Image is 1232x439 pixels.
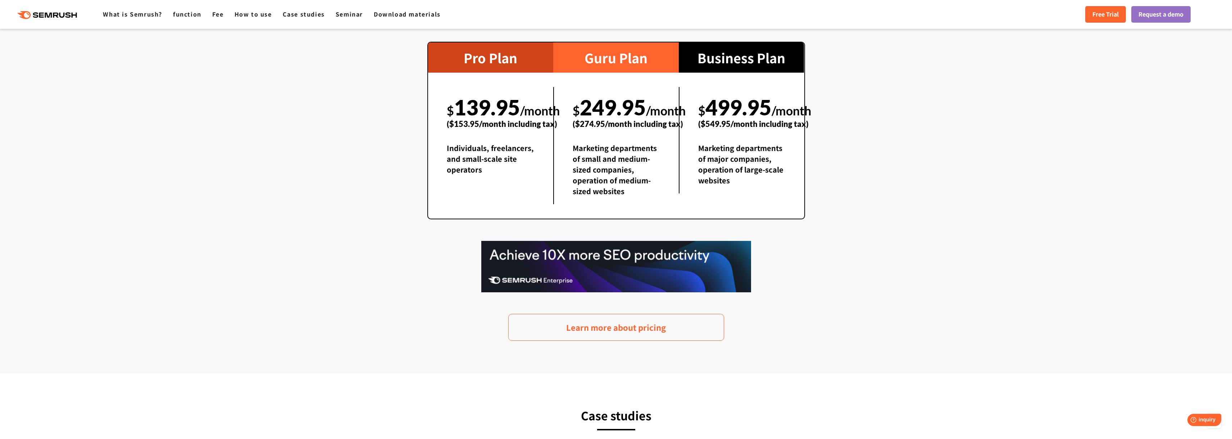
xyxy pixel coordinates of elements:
[1131,6,1191,23] a: Request a demo
[283,10,325,18] a: Case studies
[454,95,520,120] font: 139.95
[1085,6,1126,23] a: Free Trial
[585,48,647,67] font: Guru Plan
[336,10,363,18] a: Seminar
[374,10,441,18] a: Download materials
[705,95,772,120] font: 499.95
[573,119,683,129] font: ($274.95/month including tax)
[1168,411,1224,431] iframe: Help widget launcher
[772,103,811,118] font: /month
[573,103,580,118] font: $
[464,48,517,67] font: Pro Plan
[698,103,705,118] font: $
[646,103,686,118] font: /month
[447,103,454,118] font: $
[212,10,224,18] a: Fee
[520,103,560,118] font: /month
[1092,10,1119,18] font: Free Trial
[173,10,201,18] a: function
[447,143,534,175] font: Individuals, freelancers, and small-scale site operators
[447,119,557,129] font: ($153.95/month including tax)
[566,321,666,333] font: Learn more about pricing
[580,95,646,120] font: 249.95
[1138,10,1183,18] font: Request a demo
[698,119,809,129] font: ($549.95/month including tax)
[508,314,724,341] a: Learn more about pricing
[103,10,162,18] a: What is Semrush?
[581,407,651,424] font: Case studies
[697,48,785,67] font: Business Plan
[573,143,657,196] font: Marketing departments of small and medium-sized companies, operation of medium-sized websites
[235,10,272,18] a: How to use
[698,143,783,186] font: Marketing departments of major companies, operation of large-scale websites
